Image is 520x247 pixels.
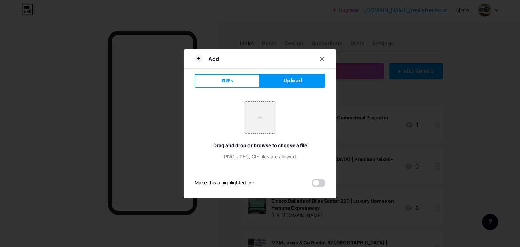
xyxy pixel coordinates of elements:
[208,55,219,63] div: Add
[195,153,325,160] div: PNG, JPEG, GIF files are allowed
[260,74,325,88] button: Upload
[195,179,255,187] div: Make this a highlighted link
[195,142,325,149] div: Drag and drop or browse to choose a file
[195,74,260,88] button: GIFs
[283,77,302,84] span: Upload
[221,77,233,84] span: GIFs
